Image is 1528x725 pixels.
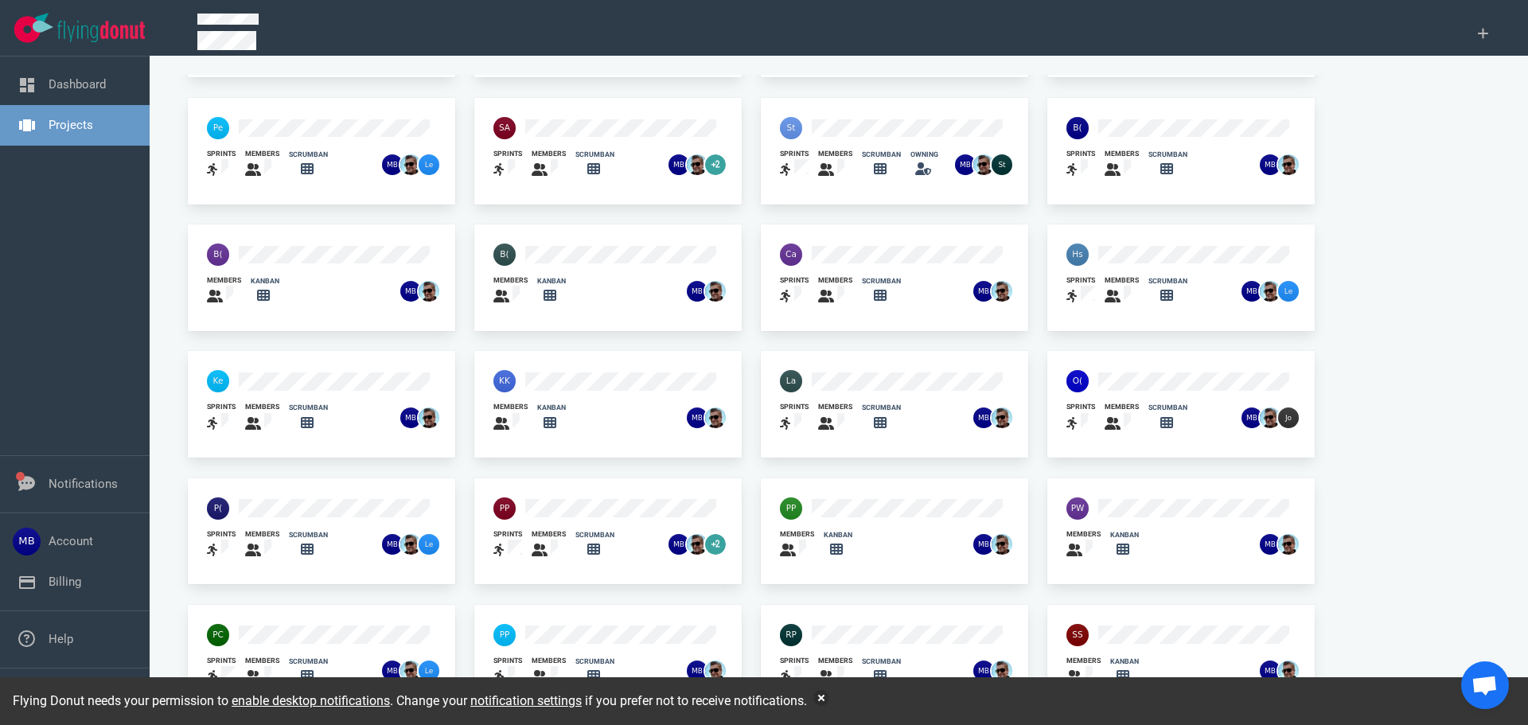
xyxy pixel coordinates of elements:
[992,661,1012,681] img: 26
[687,534,707,555] img: 26
[1110,530,1139,540] div: kanban
[493,149,522,180] a: sprints
[245,529,279,540] div: members
[711,540,719,548] text: +2
[532,529,566,540] div: members
[1066,149,1095,180] a: sprints
[419,661,439,681] img: 26
[493,275,528,306] a: members
[49,477,118,491] a: Notifications
[1260,661,1280,681] img: 26
[493,244,516,266] img: 40
[289,403,328,413] div: scrumban
[973,534,994,555] img: 26
[1066,244,1089,266] img: 40
[992,534,1012,555] img: 26
[207,497,229,520] img: 40
[207,149,236,159] div: sprints
[862,150,901,160] div: scrumban
[49,534,93,548] a: Account
[493,529,522,560] a: sprints
[780,656,809,666] div: sprints
[1278,407,1299,428] img: 26
[824,530,852,540] div: kanban
[780,149,809,180] a: sprints
[687,281,707,302] img: 26
[207,275,241,306] a: members
[1066,402,1095,433] a: sprints
[245,656,279,687] a: members
[668,534,689,555] img: 26
[400,407,421,428] img: 26
[493,497,516,520] img: 40
[57,21,145,42] img: Flying Donut text logo
[1066,624,1089,646] img: 40
[1066,275,1095,286] div: sprints
[780,656,809,687] a: sprints
[1066,529,1101,560] a: members
[493,275,528,286] div: members
[493,624,516,646] img: 40
[207,275,241,286] div: members
[493,117,516,139] img: 40
[780,275,809,306] a: sprints
[493,656,522,687] a: sprints
[400,661,421,681] img: 26
[1066,497,1089,520] img: 40
[1105,402,1139,433] a: members
[705,661,726,681] img: 26
[1066,656,1101,666] div: members
[862,657,901,667] div: scrumban
[1148,403,1187,413] div: scrumban
[862,403,901,413] div: scrumban
[382,661,403,681] img: 26
[537,276,566,286] div: kanban
[532,656,566,687] a: members
[289,530,328,540] div: scrumban
[992,154,1012,175] img: 26
[400,534,421,555] img: 26
[1278,281,1299,302] img: 26
[687,154,707,175] img: 26
[1110,657,1139,667] div: kanban
[992,281,1012,302] img: 26
[245,529,279,560] a: members
[400,154,421,175] img: 26
[493,529,522,540] div: sprints
[955,154,976,175] img: 26
[1105,402,1139,412] div: members
[705,281,726,302] img: 26
[1105,275,1139,286] div: members
[780,497,802,520] img: 40
[470,693,582,708] a: notification settings
[1241,407,1262,428] img: 26
[207,402,236,433] a: sprints
[207,529,236,540] div: sprints
[1066,275,1095,306] a: sprints
[493,370,516,392] img: 40
[207,656,236,666] div: sprints
[1260,154,1280,175] img: 26
[493,402,528,412] div: members
[711,159,719,168] text: +2
[1278,661,1299,681] img: 26
[382,534,403,555] img: 26
[1105,149,1139,159] div: members
[537,403,566,413] div: kanban
[818,275,852,286] div: members
[1461,661,1509,709] div: Open de chat
[818,275,852,306] a: members
[493,149,522,159] div: sprints
[780,529,814,540] div: members
[419,154,439,175] img: 26
[532,149,566,180] a: members
[382,154,403,175] img: 26
[1066,117,1089,139] img: 40
[1066,529,1101,540] div: members
[245,402,279,412] div: members
[780,275,809,286] div: sprints
[575,530,614,540] div: scrumban
[245,149,279,180] a: members
[862,276,901,286] div: scrumban
[289,150,328,160] div: scrumban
